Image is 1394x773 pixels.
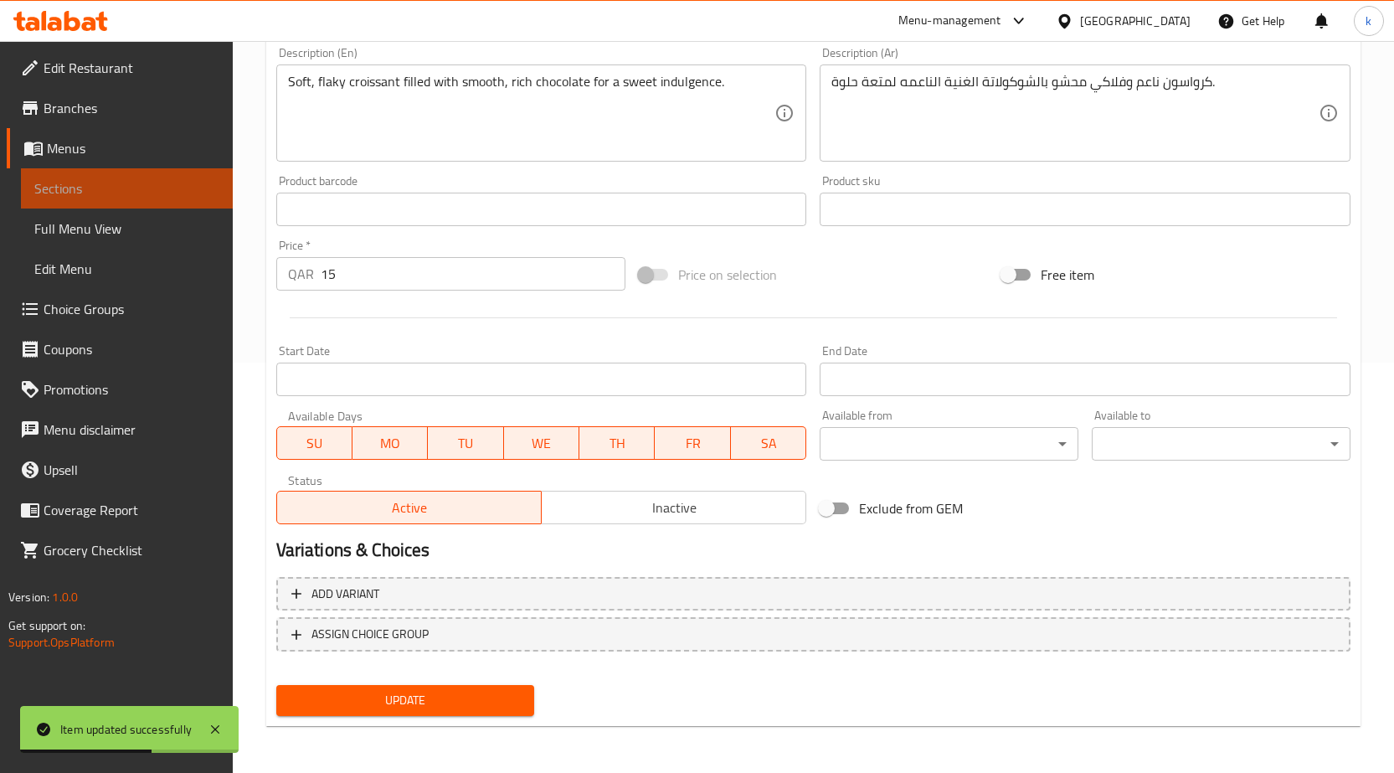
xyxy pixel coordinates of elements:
textarea: كرواسون ناعم وفلاكي محشو بالشوكولاتة الغنية الناعمه لمتعة حلوة. [831,74,1319,153]
span: WE [511,431,573,456]
a: Upsell [7,450,233,490]
input: Please enter product barcode [276,193,807,226]
button: ASSIGN CHOICE GROUP [276,617,1350,652]
button: Add variant [276,577,1350,611]
a: Promotions [7,369,233,410]
span: Menus [47,138,219,158]
a: Menu disclaimer [7,410,233,450]
h2: Variations & Choices [276,538,1350,563]
span: FR [661,431,723,456]
span: SA [738,431,800,456]
span: Update [290,690,522,711]
span: Exclude from GEM [859,498,963,518]
a: Support.OpsPlatform [8,631,115,653]
a: Sections [21,168,233,209]
p: QAR [288,264,314,284]
a: Edit Menu [21,249,233,289]
a: Coupons [7,329,233,369]
button: Active [276,491,542,524]
span: Full Menu View [34,219,219,239]
span: 1.0.0 [52,586,78,608]
button: FR [655,426,730,460]
button: Update [276,685,535,716]
span: TU [435,431,496,456]
button: SA [731,426,806,460]
span: Grocery Checklist [44,540,219,560]
span: Free item [1041,265,1094,285]
button: MO [352,426,428,460]
span: Get support on: [8,615,85,636]
textarea: Soft, flaky croissant filled with smooth, rich chocolate for a sweet indulgence. [288,74,775,153]
span: Choice Groups [44,299,219,319]
span: Price on selection [678,265,777,285]
span: ASSIGN CHOICE GROUP [311,624,429,645]
div: Menu-management [898,11,1001,31]
button: Inactive [541,491,806,524]
button: WE [504,426,579,460]
span: Version: [8,586,49,608]
span: Edit Menu [34,259,219,279]
button: TU [428,426,503,460]
span: TH [586,431,648,456]
span: SU [284,431,346,456]
a: Coverage Report [7,490,233,530]
a: Choice Groups [7,289,233,329]
a: Grocery Checklist [7,530,233,570]
span: Upsell [44,460,219,480]
input: Please enter product sku [820,193,1350,226]
button: SU [276,426,352,460]
div: ​ [1092,427,1350,461]
span: Coverage Report [44,500,219,520]
span: MO [359,431,421,456]
span: Branches [44,98,219,118]
a: Edit Restaurant [7,48,233,88]
input: Please enter price [321,257,625,291]
span: Promotions [44,379,219,399]
a: Full Menu View [21,209,233,249]
div: ​ [820,427,1078,461]
span: Inactive [548,496,800,520]
span: Active [284,496,535,520]
span: Add variant [311,584,379,605]
span: Menu disclaimer [44,420,219,440]
a: Branches [7,88,233,128]
span: k [1366,12,1371,30]
div: Item updated successfully [60,720,192,739]
button: TH [579,426,655,460]
span: Coupons [44,339,219,359]
span: Edit Restaurant [44,58,219,78]
a: Menus [7,128,233,168]
div: [GEOGRAPHIC_DATA] [1080,12,1191,30]
span: Sections [34,178,219,198]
